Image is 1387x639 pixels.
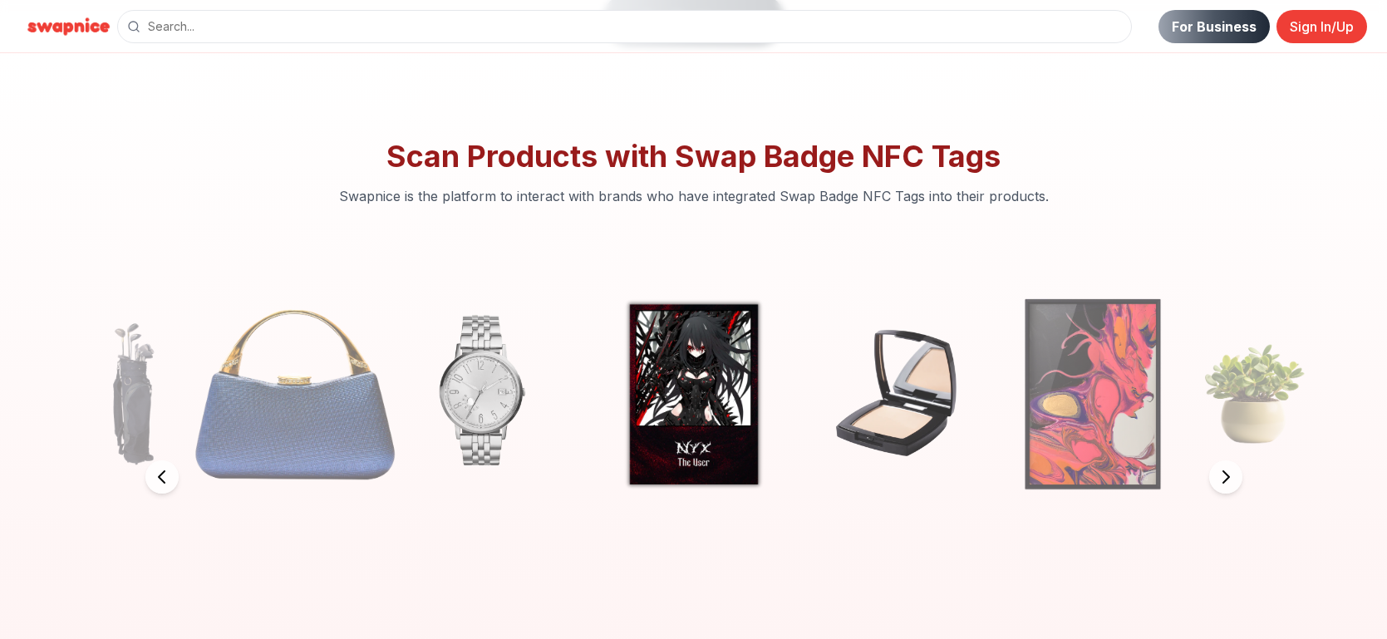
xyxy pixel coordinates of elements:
a: Sign In/Up [1276,10,1367,43]
p: Swapnice is the platform to interact with brands who have integrated Swap Badge NFC Tags into the... [132,186,1256,206]
img: Swapnice Logo [20,13,117,40]
a: For Business [1158,10,1270,43]
input: Search... [117,10,1132,43]
h2: Scan Products with Swap Badge NFC Tags [132,140,1256,173]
